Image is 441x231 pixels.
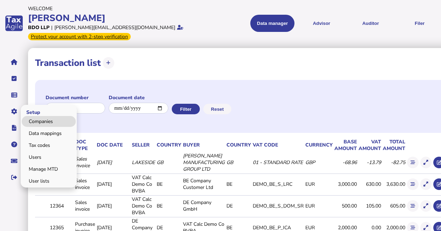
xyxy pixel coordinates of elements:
th: Base amount [333,138,357,152]
a: Companies [22,116,76,127]
th: Country [225,138,251,152]
button: Home [7,55,21,69]
td: 605.00 [381,195,406,216]
td: [DATE] [95,174,130,195]
div: BDO LLP [28,24,49,31]
button: Show transaction detail [420,200,432,212]
td: DE Company GmbH [182,195,225,216]
button: Raise a support ticket [7,154,21,168]
td: BE [155,195,182,216]
td: 105.00 [357,195,381,216]
td: GB [155,152,182,173]
td: BE [225,174,251,195]
button: Reset [203,104,231,114]
td: 3,630.00 [381,174,406,195]
button: Sign out [7,170,21,185]
button: Help pages [7,137,21,152]
th: VAT amount [357,138,381,152]
i: Email verified [177,25,183,30]
div: [PERSON_NAME] [28,12,233,24]
td: 01 - STANDARD RATE [251,152,304,173]
button: Auditor [348,15,393,32]
button: Data manager [7,88,21,102]
label: Document date [109,94,168,101]
th: Buyer [182,138,225,152]
button: Tasks [7,71,21,86]
th: Total amount [381,138,406,152]
button: Show flow [407,178,419,190]
td: Sales invoice [74,174,95,195]
td: GB [225,152,251,173]
span: Setup [21,103,44,120]
button: Developer hub links [7,121,21,135]
button: Upload transactions [103,57,114,69]
td: -13.79 [357,152,381,173]
button: Shows a dropdown of Data manager options [250,15,294,32]
td: DEMO_BE_S_DOM_SR [251,195,304,216]
th: VAT code [251,138,304,152]
td: [DATE] [95,195,130,216]
td: EUR [304,195,333,216]
label: Document number [46,94,105,101]
td: 500.00 [333,195,357,216]
button: Manage settings [7,104,21,119]
th: Country [155,138,182,152]
td: BE Company Customer Ltd [182,174,225,195]
th: Currency [304,138,333,152]
td: 12364 [48,195,74,216]
a: Tax codes [22,140,76,151]
th: Seller [130,138,155,152]
div: Welcome [28,5,233,12]
td: DEMO_BE_S_LRC [251,174,304,195]
td: [DATE] [95,152,130,173]
button: Show flow [407,200,419,212]
th: Doc Type [74,138,95,152]
td: EUR [304,174,333,195]
div: | [51,24,53,31]
td: 630.00 [357,174,381,195]
a: Data mappings [22,128,76,139]
td: LAKESIDE [130,152,155,173]
th: Doc Date [95,138,130,152]
button: Shows a dropdown of VAT Advisor options [299,15,344,32]
td: BE [155,174,182,195]
div: From Oct 1, 2025, 2-step verification will be required to login. Set it up now... [28,33,131,40]
td: -82.75 [381,152,406,173]
h1: Transaction list [35,57,101,69]
td: Sales invoice [74,152,95,173]
td: Sales invoice [74,195,95,216]
a: Users [22,152,76,163]
div: [PERSON_NAME][EMAIL_ADDRESS][DOMAIN_NAME] [54,24,175,31]
td: [PERSON_NAME] MANUFACTURING GROUP LTD [182,152,225,173]
button: Show transaction detail [420,178,432,190]
td: -68.96 [333,152,357,173]
a: User lists [22,176,76,186]
button: Show transaction detail [420,157,432,168]
a: Manage MTD [22,164,76,175]
td: VAT Calc Demo Co BVBA [130,195,155,216]
button: Filter [172,104,200,114]
td: 3,000.00 [333,174,357,195]
td: GBP [304,152,333,173]
td: VAT Calc Demo Co BVBA [130,174,155,195]
td: DE [225,195,251,216]
button: Show flow [407,157,419,168]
